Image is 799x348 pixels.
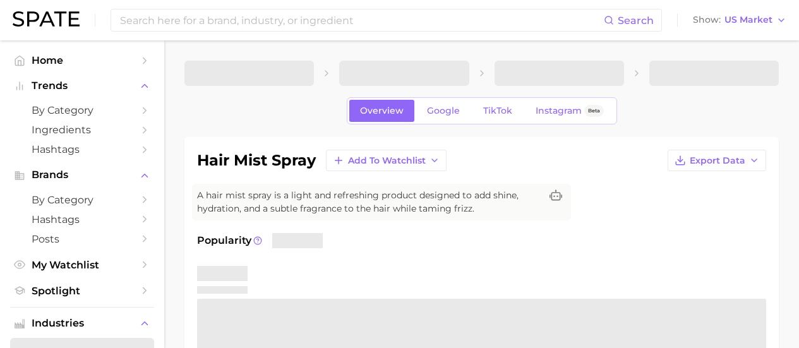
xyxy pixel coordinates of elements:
span: Posts [32,233,133,245]
a: Google [416,100,471,122]
span: Overview [360,105,404,116]
span: Add to Watchlist [348,155,426,166]
a: by Category [10,190,154,210]
span: Brands [32,169,133,181]
span: Hashtags [32,213,133,225]
span: Instagram [536,105,582,116]
span: Popularity [197,233,251,248]
a: InstagramBeta [525,100,615,122]
span: Export Data [690,155,745,166]
button: Export Data [668,150,766,171]
span: TikTok [483,105,512,116]
span: A hair mist spray is a light and refreshing product designed to add shine, hydration, and a subtl... [197,189,541,215]
a: Posts [10,229,154,249]
span: Google [427,105,460,116]
a: Hashtags [10,210,154,229]
img: SPATE [13,11,80,27]
a: Home [10,51,154,70]
span: by Category [32,104,133,116]
span: Spotlight [32,285,133,297]
a: Spotlight [10,281,154,301]
a: Ingredients [10,120,154,140]
span: Ingredients [32,124,133,136]
span: by Category [32,194,133,206]
span: My Watchlist [32,259,133,271]
button: ShowUS Market [690,12,790,28]
a: My Watchlist [10,255,154,275]
input: Search here for a brand, industry, or ingredient [119,9,604,31]
a: Hashtags [10,140,154,159]
span: Beta [588,105,600,116]
span: Show [693,16,721,23]
button: Industries [10,314,154,333]
span: Hashtags [32,143,133,155]
span: Industries [32,318,133,329]
button: Add to Watchlist [326,150,447,171]
h1: hair mist spray [197,153,316,168]
span: Trends [32,80,133,92]
a: Overview [349,100,414,122]
span: Home [32,54,133,66]
a: by Category [10,100,154,120]
button: Brands [10,165,154,184]
a: TikTok [472,100,523,122]
span: Search [618,15,654,27]
button: Trends [10,76,154,95]
span: US Market [724,16,772,23]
